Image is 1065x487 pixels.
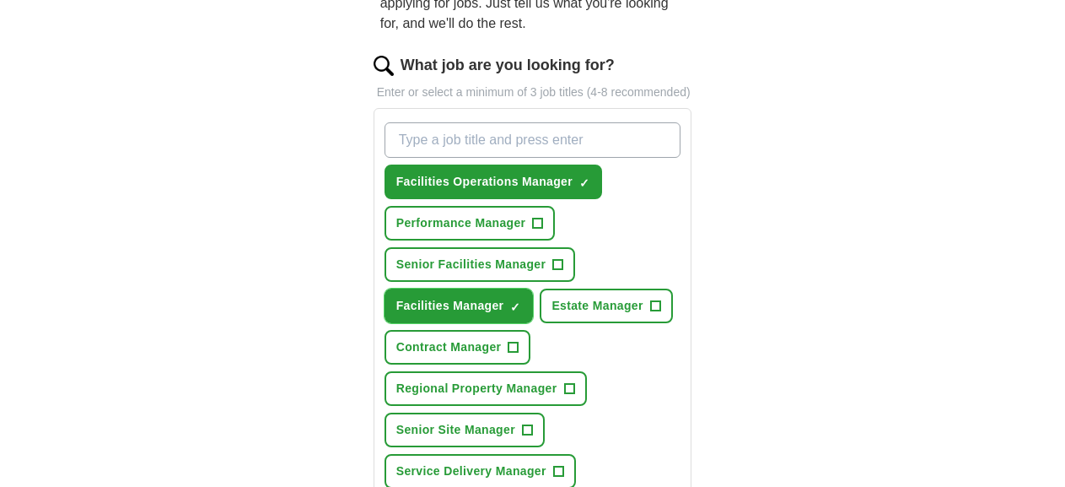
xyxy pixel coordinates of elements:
[374,84,692,101] p: Enter or select a minimum of 3 job titles (4-8 recommended)
[385,165,602,199] button: Facilities Operations Manager✓
[540,289,672,323] button: Estate Manager
[385,330,531,365] button: Contract Manager
[396,297,504,315] span: Facilities Manager
[551,297,643,315] span: Estate Manager
[385,247,576,282] button: Senior Facilities Manager
[396,256,546,273] span: Senior Facilities Manager
[374,56,394,76] img: search.png
[396,380,557,398] span: Regional Property Manager
[396,421,515,439] span: Senior Site Manager
[579,176,589,190] span: ✓
[396,338,502,356] span: Contract Manager
[510,300,520,314] span: ✓
[385,289,534,323] button: Facilities Manager✓
[396,214,526,232] span: Performance Manager
[385,413,545,447] button: Senior Site Manager
[385,371,587,406] button: Regional Property Manager
[401,54,615,77] label: What job are you looking for?
[396,463,546,480] span: Service Delivery Manager
[385,206,556,241] button: Performance Manager
[396,173,573,191] span: Facilities Operations Manager
[385,122,681,158] input: Type a job title and press enter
